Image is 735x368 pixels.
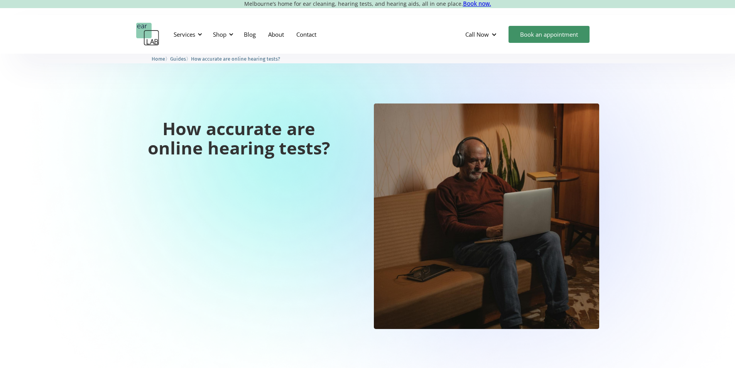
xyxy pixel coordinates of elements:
[238,23,262,46] a: Blog
[290,23,323,46] a: Contact
[174,31,195,38] div: Services
[213,31,226,38] div: Shop
[191,56,280,62] span: How accurate are online hearing tests?
[136,119,341,157] h1: How accurate are online hearing tests?
[170,56,186,62] span: Guides
[509,26,590,43] a: Book an appointment
[169,23,204,46] div: Services
[262,23,290,46] a: About
[152,55,170,63] li: 〉
[191,55,280,62] a: How accurate are online hearing tests?
[459,23,505,46] div: Call Now
[208,23,236,46] div: Shop
[152,55,165,62] a: Home
[374,103,599,329] img: How accurate are online hearing tests?
[136,23,159,46] a: home
[170,55,191,63] li: 〉
[465,31,489,38] div: Call Now
[152,56,165,62] span: Home
[170,55,186,62] a: Guides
